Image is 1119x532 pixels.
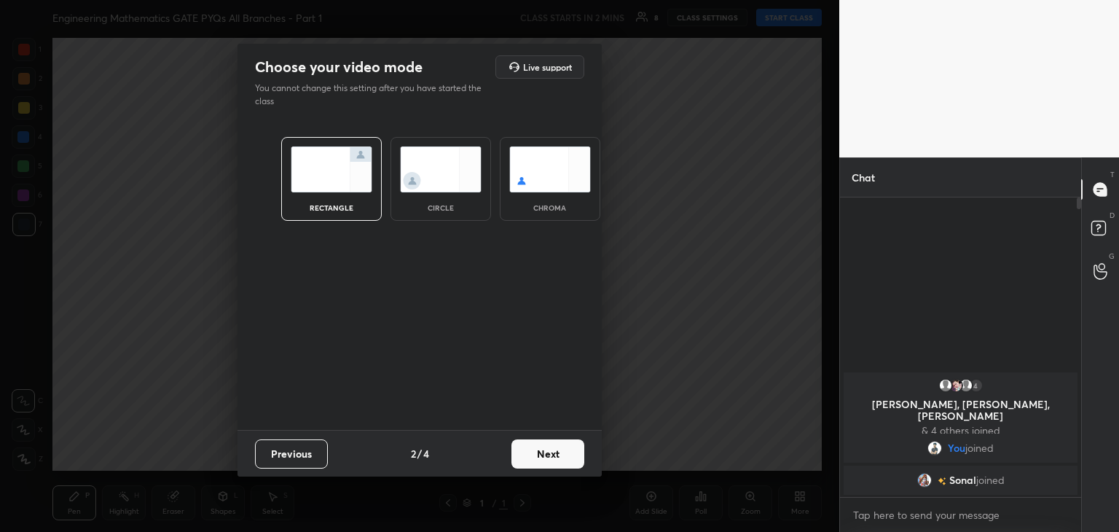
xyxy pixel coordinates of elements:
h4: / [417,446,422,461]
div: 4 [969,378,983,393]
div: rectangle [302,204,361,211]
p: & 4 others joined [852,425,1069,437]
img: c4ed59a94dab434098ceffe2debfbe78.21763608_3 [917,473,932,488]
img: bf7a315cf7c74a12b028eed8961cb2ca.21782844_3 [949,378,963,393]
div: grid [840,369,1081,498]
span: You [948,442,965,454]
img: chromaScreenIcon.c19ab0a0.svg [509,146,591,192]
h5: Live support [523,63,572,71]
img: default.png [938,378,953,393]
h4: 2 [411,446,416,461]
span: joined [976,474,1005,486]
img: 91ee9b6d21d04924b6058f461868569a.jpg [927,441,942,455]
h2: Choose your video mode [255,58,423,77]
p: D [1110,210,1115,221]
p: Chat [840,158,887,197]
div: chroma [521,204,579,211]
span: joined [965,442,994,454]
span: Sonal [949,474,976,486]
button: Next [511,439,584,469]
div: circle [412,204,470,211]
img: no-rating-badge.077c3623.svg [938,477,946,485]
p: You cannot change this setting after you have started the class [255,82,491,108]
p: G [1109,251,1115,262]
img: circleScreenIcon.acc0effb.svg [400,146,482,192]
img: normalScreenIcon.ae25ed63.svg [291,146,372,192]
img: default.png [959,378,973,393]
p: T [1110,169,1115,180]
p: [PERSON_NAME], [PERSON_NAME], [PERSON_NAME] [852,399,1069,422]
button: Previous [255,439,328,469]
h4: 4 [423,446,429,461]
